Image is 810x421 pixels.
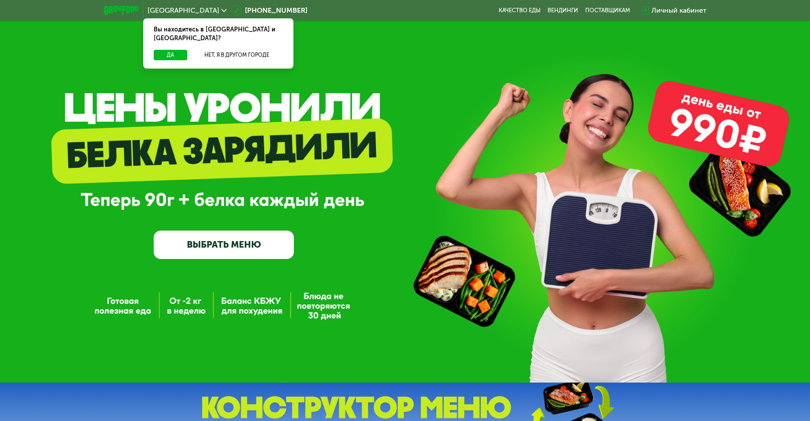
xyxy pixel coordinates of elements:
[143,18,293,50] div: Вы находитесь в [GEOGRAPHIC_DATA] и [GEOGRAPHIC_DATA]?
[548,7,578,14] a: Вендинги
[231,5,307,16] a: [PHONE_NUMBER]
[651,5,707,16] div: Личный кабинет
[499,7,541,14] a: Качество еды
[154,231,294,259] a: ВЫБРАТЬ МЕНЮ
[154,50,187,60] button: Да
[585,7,630,14] div: поставщикам
[148,7,219,14] span: [GEOGRAPHIC_DATA]
[191,50,283,60] button: Нет, я в другом городе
